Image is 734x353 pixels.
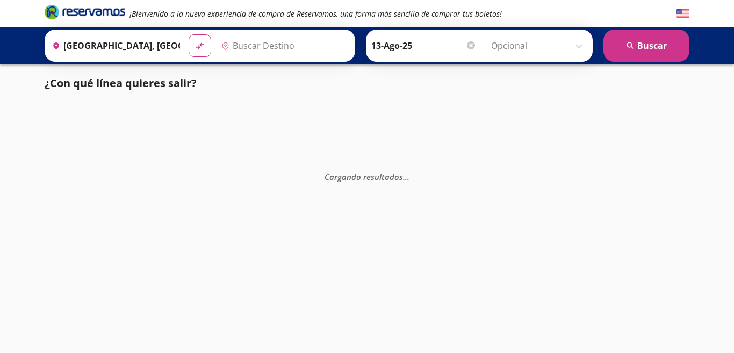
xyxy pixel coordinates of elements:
[129,9,502,19] em: ¡Bienvenido a la nueva experiencia de compra de Reservamos, una forma más sencilla de comprar tus...
[217,32,349,59] input: Buscar Destino
[407,171,409,182] span: .
[403,171,405,182] span: .
[45,4,125,23] a: Brand Logo
[676,7,689,20] button: English
[48,32,180,59] input: Buscar Origen
[325,171,409,182] em: Cargando resultados
[491,32,587,59] input: Opcional
[45,4,125,20] i: Brand Logo
[371,32,477,59] input: Elegir Fecha
[45,75,197,91] p: ¿Con qué línea quieres salir?
[405,171,407,182] span: .
[603,30,689,62] button: Buscar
